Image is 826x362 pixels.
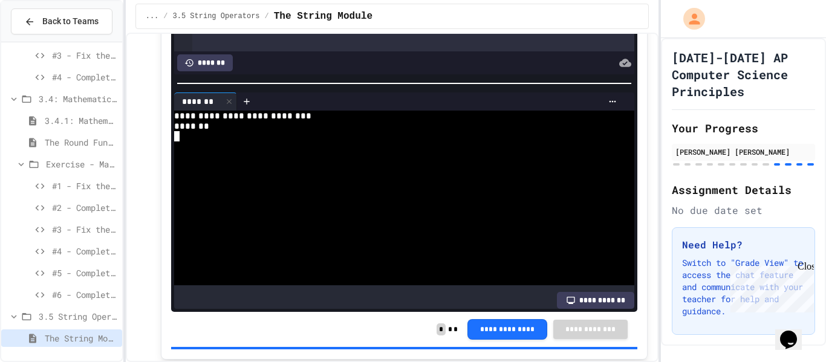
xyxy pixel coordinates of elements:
[52,288,117,301] span: #6 - Complete the Code (Hard)
[672,49,815,100] h1: [DATE]-[DATE] AP Computer Science Principles
[682,238,805,252] h3: Need Help?
[52,223,117,236] span: #3 - Fix the Code (Medium)
[675,146,811,157] div: [PERSON_NAME] [PERSON_NAME]
[46,158,117,170] span: Exercise - Mathematical Operators
[45,332,117,344] span: The String Module
[5,5,83,77] div: Chat with us now!Close
[52,179,117,192] span: #1 - Fix the Code (Easy)
[52,267,117,279] span: #5 - Complete the Code (Hard)
[671,5,708,33] div: My Account
[682,257,805,317] p: Switch to "Grade View" to access the chat feature and communicate with your teacher for help and ...
[45,136,117,149] span: The Round Function
[672,203,815,218] div: No due date set
[274,9,372,24] span: The String Module
[52,49,117,62] span: #3 - Fix the Code (Medium)
[52,71,117,83] span: #4 - Complete the Code (Medium)
[39,92,117,105] span: 3.4: Mathematical Operators
[42,15,99,28] span: Back to Teams
[726,261,814,312] iframe: chat widget
[173,11,260,21] span: 3.5 String Operators
[11,8,112,34] button: Back to Teams
[672,181,815,198] h2: Assignment Details
[775,314,814,350] iframe: chat widget
[163,11,167,21] span: /
[52,201,117,214] span: #2 - Complete the Code (Easy)
[265,11,269,21] span: /
[39,310,117,323] span: 3.5 String Operators
[672,120,815,137] h2: Your Progress
[52,245,117,257] span: #4 - Complete the Code (Medium)
[146,11,159,21] span: ...
[45,114,117,127] span: 3.4.1: Mathematical Operators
